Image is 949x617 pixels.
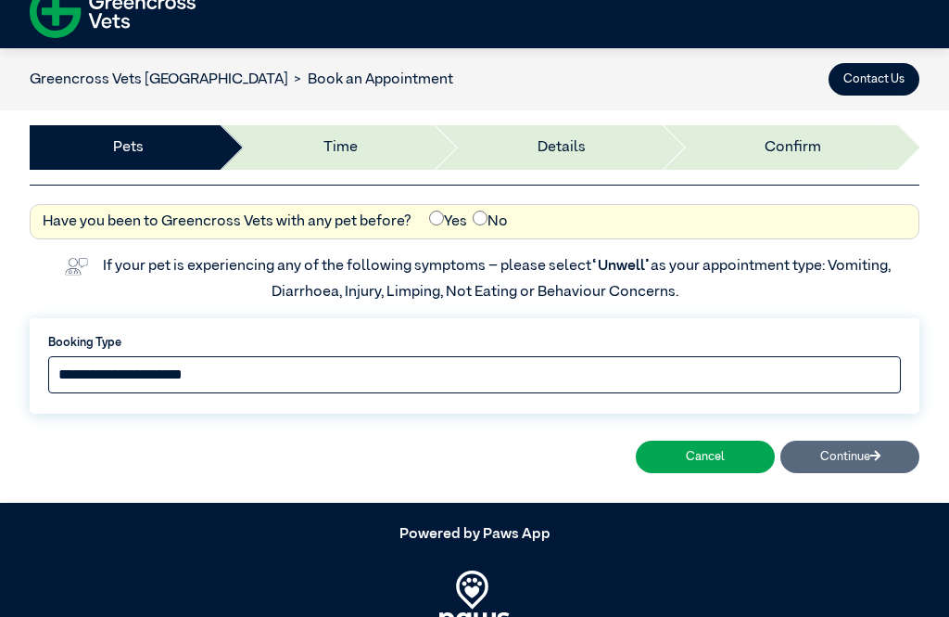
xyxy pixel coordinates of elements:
[113,136,144,159] a: Pets
[473,211,508,233] label: No
[429,211,467,233] label: Yes
[288,69,453,91] li: Book an Appointment
[30,526,919,544] h5: Powered by Paws App
[43,211,411,233] label: Have you been to Greencross Vets with any pet before?
[103,259,893,300] label: If your pet is experiencing any of the following symptoms – please select as your appointment typ...
[636,441,775,473] button: Cancel
[30,69,453,91] nav: breadcrumb
[829,63,919,96] button: Contact Us
[58,251,94,281] img: vet
[48,334,901,352] label: Booking Type
[473,211,487,225] input: No
[30,72,288,87] a: Greencross Vets [GEOGRAPHIC_DATA]
[429,211,444,225] input: Yes
[591,259,651,274] span: “Unwell”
